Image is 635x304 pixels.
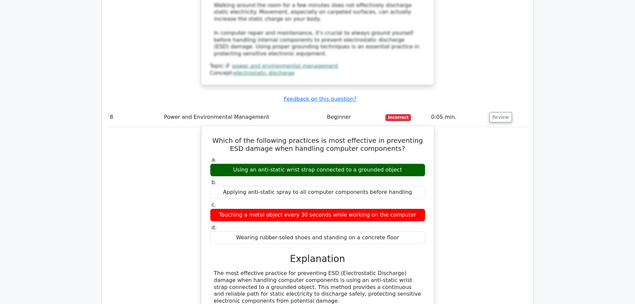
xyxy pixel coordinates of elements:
a: power and environmental management [232,63,338,69]
h3: Explanation [214,253,421,265]
td: Power and Environmental Management [161,108,324,127]
td: Beginner [324,108,383,127]
span: b. [212,179,217,186]
button: Review [489,112,512,122]
div: Topic: [210,63,425,70]
h5: Which of the following practices is most effective in preventing ESD damage when handling compute... [209,136,426,153]
span: Incorrect [385,114,411,121]
td: 0:05 min. [428,108,486,127]
span: d. [212,224,217,231]
a: electrostatic discharge [234,70,294,76]
span: a. [212,157,217,163]
div: Using an anti-static wrist strap connected to a grounded object [210,164,425,177]
div: Concept: [210,70,425,77]
div: Wearing rubber-soled shoes and standing on a concrete floor [210,231,425,244]
div: Applying anti-static spray to all computer components before handling [210,186,425,199]
a: Feedback on this question? [284,96,356,102]
td: 8 [107,108,162,127]
div: Touching a metal object every 30 seconds while working on the computer [210,209,425,222]
span: c. [212,202,216,208]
